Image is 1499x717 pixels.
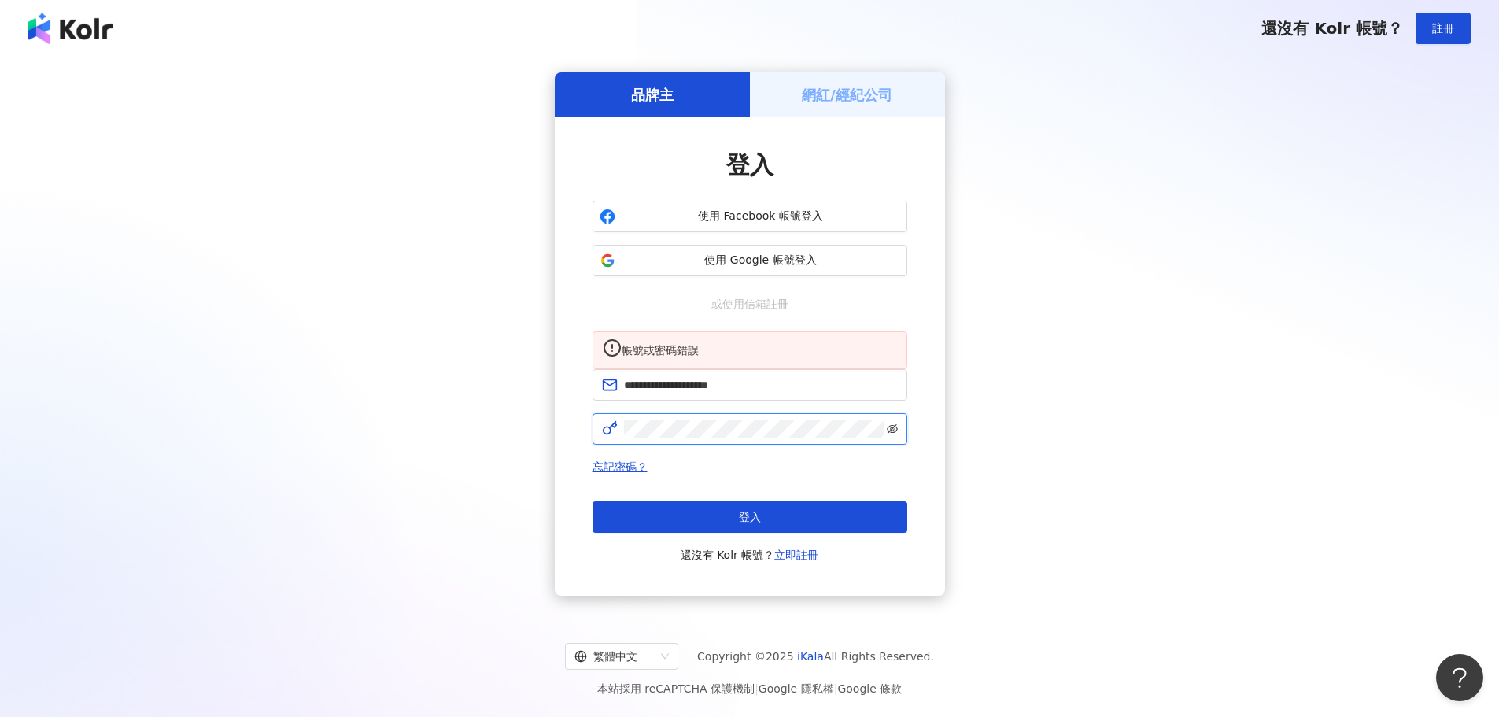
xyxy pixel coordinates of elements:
span: | [755,682,759,695]
span: eye-invisible [887,423,898,434]
a: iKala [797,650,824,663]
button: 使用 Google 帳號登入 [593,245,907,276]
span: 本站採用 reCAPTCHA 保護機制 [597,679,902,698]
button: 登入 [593,501,907,533]
h5: 品牌主 [631,85,674,105]
span: Copyright © 2025 All Rights Reserved. [697,647,934,666]
span: 登入 [726,151,773,179]
span: 註冊 [1432,22,1454,35]
a: Google 條款 [837,682,902,695]
span: 還沒有 Kolr 帳號？ [1261,19,1403,38]
span: 登入 [739,511,761,523]
h5: 網紅/經紀公司 [802,85,892,105]
div: 繁體中文 [574,644,655,669]
a: 忘記密碼？ [593,460,648,473]
span: 使用 Facebook 帳號登入 [622,209,900,224]
span: | [834,682,838,695]
button: 註冊 [1416,13,1471,44]
iframe: Help Scout Beacon - Open [1436,654,1483,701]
button: 使用 Facebook 帳號登入 [593,201,907,232]
a: Google 隱私權 [759,682,834,695]
img: logo [28,13,113,44]
a: 立即註冊 [774,549,818,561]
span: 或使用信箱註冊 [700,295,799,312]
span: 還沒有 Kolr 帳號？ [681,545,819,564]
span: 使用 Google 帳號登入 [622,253,900,268]
div: 帳號或密碼錯誤 [622,342,897,359]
